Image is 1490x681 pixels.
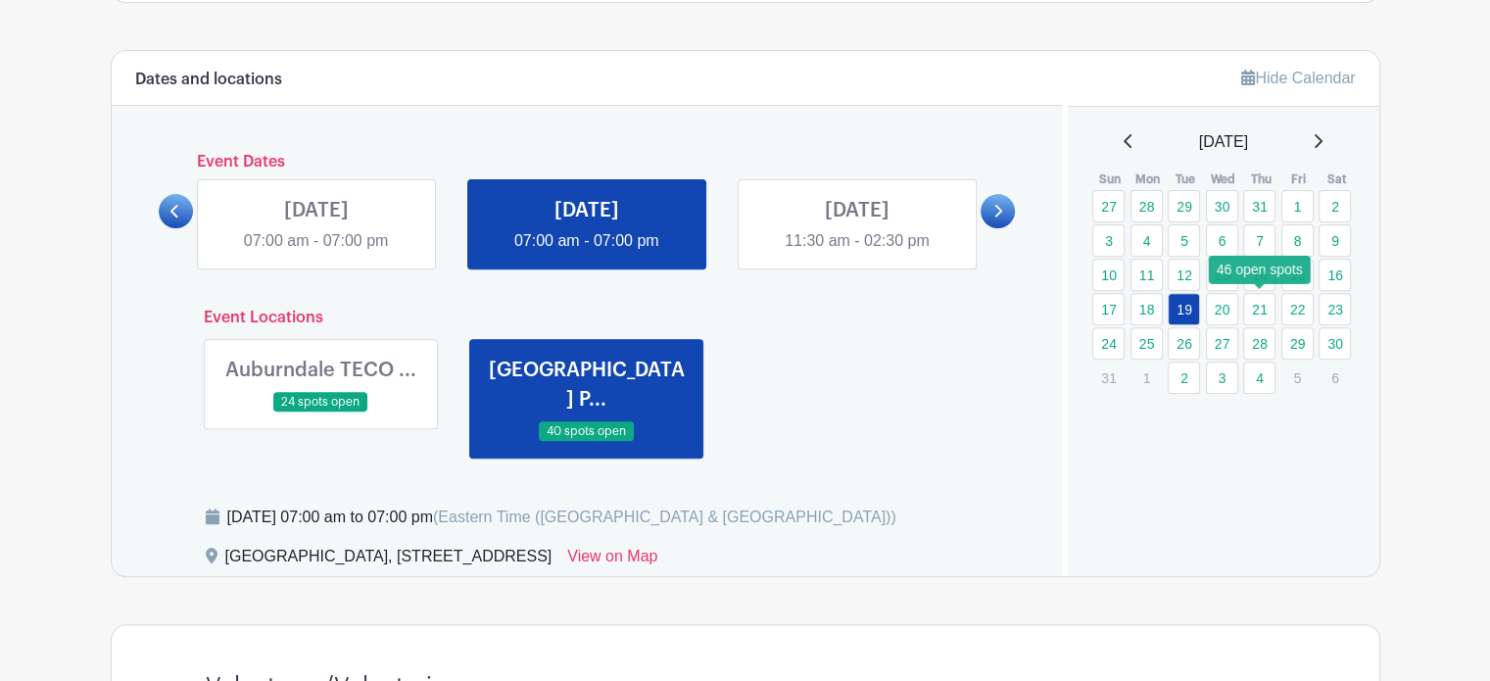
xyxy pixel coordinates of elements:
div: [GEOGRAPHIC_DATA], [STREET_ADDRESS] [225,545,553,576]
th: Sun [1091,170,1130,189]
div: [DATE] 07:00 am to 07:00 pm [227,506,896,529]
a: 31 [1243,190,1275,222]
a: 28 [1243,327,1275,360]
div: 46 open spots [1209,255,1311,283]
a: 23 [1319,293,1351,325]
a: 22 [1281,293,1314,325]
a: 1 [1281,190,1314,222]
a: 16 [1319,259,1351,291]
a: 7 [1243,224,1275,257]
a: 4 [1243,362,1275,394]
a: 12 [1168,259,1200,291]
th: Fri [1280,170,1319,189]
h6: Event Locations [188,309,986,327]
th: Tue [1167,170,1205,189]
a: 5 [1168,224,1200,257]
a: 13 [1206,259,1238,291]
a: 20 [1206,293,1238,325]
span: (Eastern Time ([GEOGRAPHIC_DATA] & [GEOGRAPHIC_DATA])) [433,509,896,525]
p: 31 [1092,363,1125,393]
a: Hide Calendar [1241,70,1355,86]
a: 4 [1130,224,1163,257]
th: Sat [1318,170,1356,189]
a: 24 [1092,327,1125,360]
span: [DATE] [1199,130,1248,154]
a: 11 [1130,259,1163,291]
a: 10 [1092,259,1125,291]
a: 2 [1319,190,1351,222]
a: View on Map [567,545,657,576]
p: 5 [1281,363,1314,393]
a: 2 [1168,362,1200,394]
a: 27 [1092,190,1125,222]
a: 29 [1281,327,1314,360]
a: 29 [1168,190,1200,222]
a: 6 [1206,224,1238,257]
a: 17 [1092,293,1125,325]
a: 9 [1319,224,1351,257]
a: 26 [1168,327,1200,360]
a: 3 [1206,362,1238,394]
a: 3 [1092,224,1125,257]
a: 18 [1130,293,1163,325]
th: Thu [1242,170,1280,189]
a: 27 [1206,327,1238,360]
a: 30 [1319,327,1351,360]
a: 21 [1243,293,1275,325]
a: 28 [1130,190,1163,222]
th: Wed [1205,170,1243,189]
p: 1 [1130,363,1163,393]
h6: Dates and locations [135,71,282,89]
h6: Event Dates [193,153,982,171]
a: 25 [1130,327,1163,360]
a: 19 [1168,293,1200,325]
p: 6 [1319,363,1351,393]
a: 8 [1281,224,1314,257]
a: 30 [1206,190,1238,222]
th: Mon [1130,170,1168,189]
